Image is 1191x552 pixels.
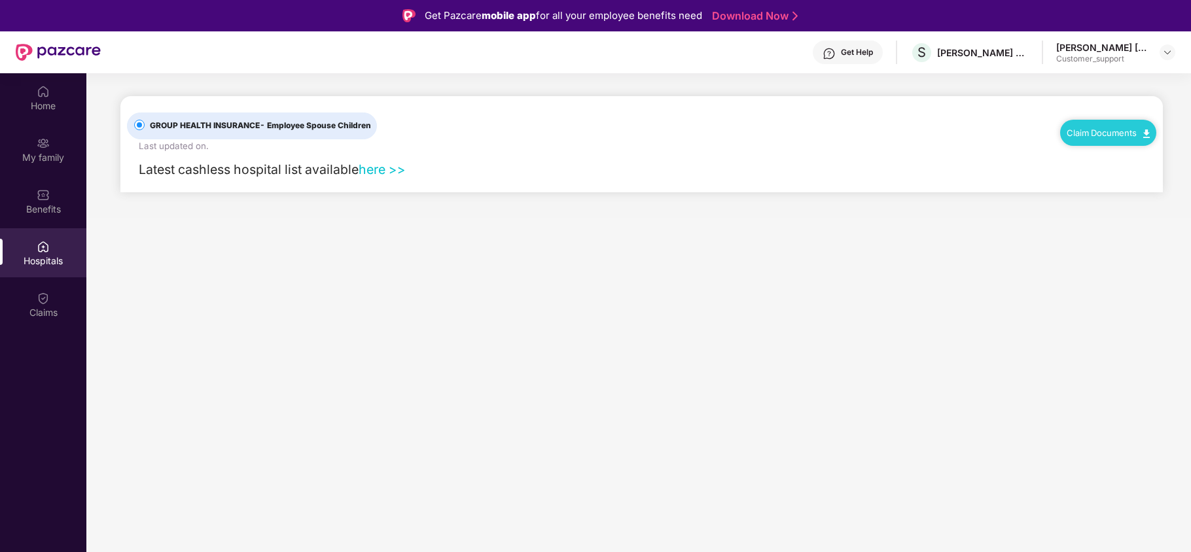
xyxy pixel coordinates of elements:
a: here >> [359,162,406,177]
img: svg+xml;base64,PHN2ZyBpZD0iQ2xhaW0iIHhtbG5zPSJodHRwOi8vd3d3LnczLm9yZy8yMDAwL3N2ZyIgd2lkdGg9IjIwIi... [37,292,50,305]
img: Logo [402,9,416,22]
img: Stroke [792,9,798,23]
img: svg+xml;base64,PHN2ZyB3aWR0aD0iMjAiIGhlaWdodD0iMjAiIHZpZXdCb3g9IjAgMCAyMCAyMCIgZmlsbD0ibm9uZSIgeG... [37,137,50,150]
div: [PERSON_NAME] [PERSON_NAME] [PERSON_NAME] [1056,41,1148,54]
a: Claim Documents [1067,128,1150,138]
span: GROUP HEALTH INSURANCE [145,120,376,132]
strong: mobile app [482,9,536,22]
img: New Pazcare Logo [16,44,101,61]
img: svg+xml;base64,PHN2ZyBpZD0iRHJvcGRvd24tMzJ4MzIiIHhtbG5zPSJodHRwOi8vd3d3LnczLm9yZy8yMDAwL3N2ZyIgd2... [1162,47,1173,58]
a: Download Now [712,9,794,23]
div: Get Pazcare for all your employee benefits need [425,8,702,24]
img: svg+xml;base64,PHN2ZyBpZD0iSGVscC0zMngzMiIgeG1sbnM9Imh0dHA6Ly93d3cudzMub3JnLzIwMDAvc3ZnIiB3aWR0aD... [823,47,836,60]
div: Last updated on . [139,139,209,153]
img: svg+xml;base64,PHN2ZyBpZD0iSG9tZSIgeG1sbnM9Imh0dHA6Ly93d3cudzMub3JnLzIwMDAvc3ZnIiB3aWR0aD0iMjAiIG... [37,85,50,98]
span: Latest cashless hospital list available [139,162,359,177]
img: svg+xml;base64,PHN2ZyBpZD0iQmVuZWZpdHMiIHhtbG5zPSJodHRwOi8vd3d3LnczLm9yZy8yMDAwL3N2ZyIgd2lkdGg9Ij... [37,188,50,201]
img: svg+xml;base64,PHN2ZyB4bWxucz0iaHR0cDovL3d3dy53My5vcmcvMjAwMC9zdmciIHdpZHRoPSIxMC40IiBoZWlnaHQ9Ij... [1143,129,1150,138]
div: Get Help [841,47,873,58]
div: [PERSON_NAME] CONSULTANTS P LTD [937,46,1029,59]
div: Customer_support [1056,54,1148,64]
img: svg+xml;base64,PHN2ZyBpZD0iSG9zcGl0YWxzIiB4bWxucz0iaHR0cDovL3d3dy53My5vcmcvMjAwMC9zdmciIHdpZHRoPS... [37,240,50,253]
span: - Employee Spouse Children [260,120,371,130]
span: S [917,44,926,60]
